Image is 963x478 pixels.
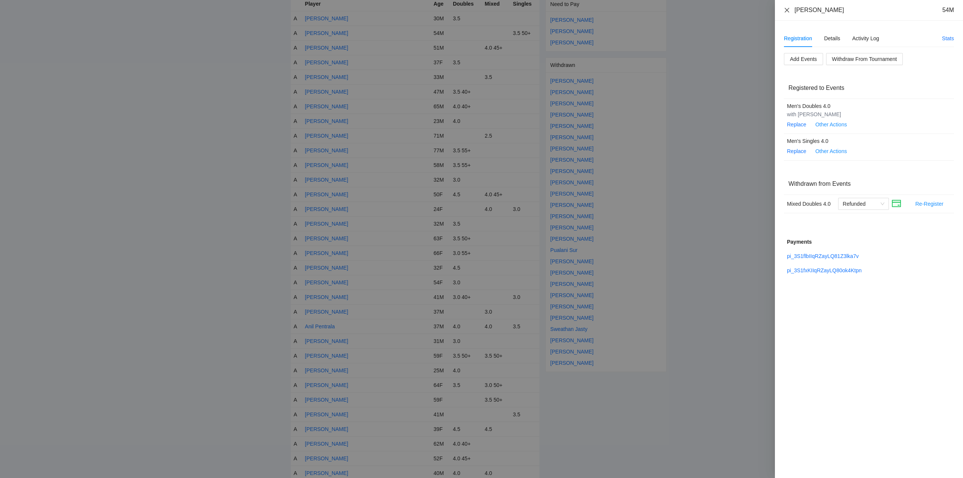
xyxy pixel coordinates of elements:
[824,34,840,42] div: Details
[784,34,812,42] div: Registration
[787,267,861,273] a: pi_3S1fxKIIqRZayLQ80ok4Ktpn
[787,121,806,127] a: Replace
[942,6,954,14] div: 54M
[784,53,823,65] button: Add Events
[809,145,853,157] button: Other Actions
[784,7,790,14] button: Close
[815,147,847,155] span: Other Actions
[915,200,943,208] span: Re-Register
[843,198,884,209] span: Refunded
[787,253,859,259] a: pi_3S1flbIIqRZayLQ81Z3lka7v
[787,137,938,145] div: Men's Singles 4.0
[787,238,951,246] div: Payments
[790,55,817,63] span: Add Events
[942,35,954,41] a: Stats
[832,55,897,63] span: Withdraw From Tournament
[787,200,832,208] div: Mixed Doubles 4.0
[787,148,806,154] a: Replace
[826,53,903,65] button: Withdraw From Tournament
[815,120,847,129] span: Other Actions
[794,6,844,14] div: [PERSON_NAME]
[852,34,879,42] div: Activity Log
[787,102,938,110] div: Men's Doubles 4.0
[784,7,790,13] span: close
[788,173,949,194] div: Withdrawn from Events
[788,77,949,99] div: Registered to Events
[809,118,853,131] button: Other Actions
[787,110,938,118] div: with [PERSON_NAME]
[892,199,901,208] span: credit-card
[909,198,949,210] button: Re-Register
